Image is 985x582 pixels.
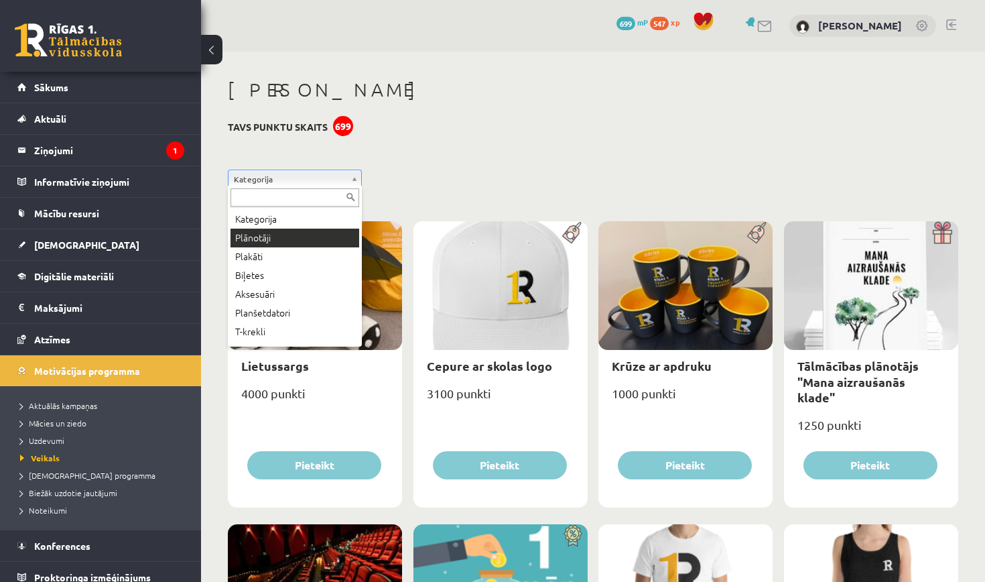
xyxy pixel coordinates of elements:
[231,210,359,229] div: Kategorija
[231,229,359,247] div: Plānotāji
[231,323,359,341] div: T-krekli
[231,266,359,285] div: Biļetes
[231,341,359,360] div: Suvenīri
[231,285,359,304] div: Aksesuāri
[231,304,359,323] div: Planšetdatori
[231,247,359,266] div: Plakāti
